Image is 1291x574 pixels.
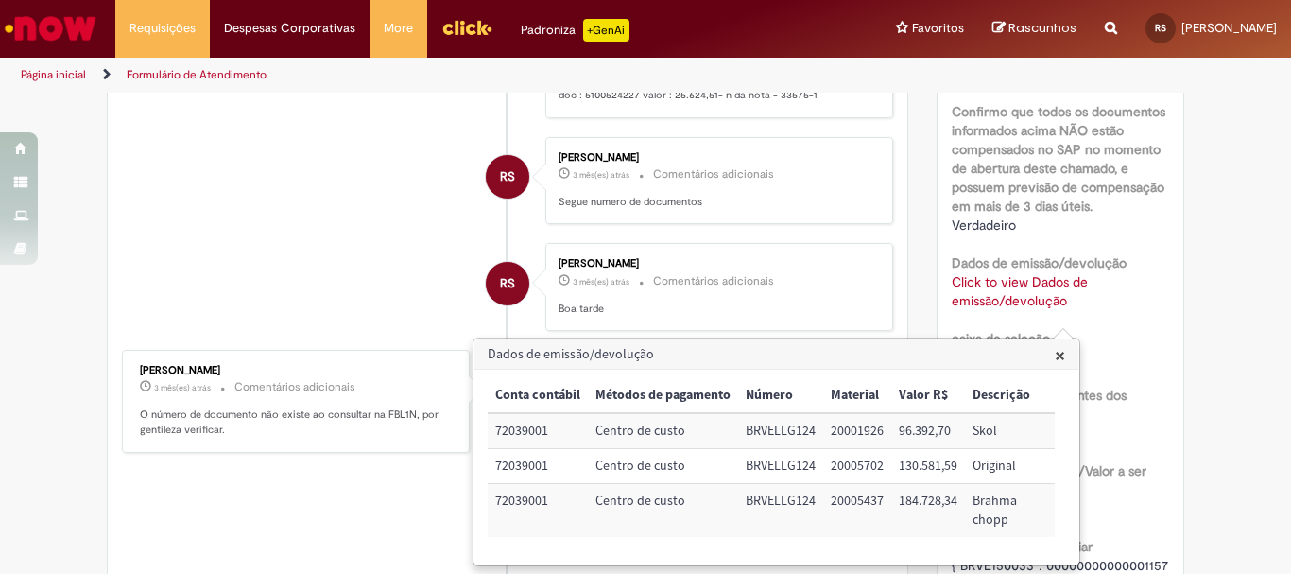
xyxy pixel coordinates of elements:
span: Requisições [129,19,196,38]
td: Conta contábil: 72039001 [488,484,588,537]
th: Descrição [965,378,1055,413]
td: Número: BRVELLG124 [738,413,823,448]
div: Rafael Coelho Sarraf [486,155,529,199]
th: Material [823,378,891,413]
small: Comentários adicionais [653,166,774,183]
span: More [384,19,413,38]
td: Métodos de pagamento: Centro de custo [588,449,738,484]
td: Descrição: Brahma chopp [965,484,1055,537]
span: RS [1155,22,1166,34]
b: Saldo residual a pagar/Valor a ser devolvido [952,462,1146,498]
button: Close [1055,345,1065,365]
p: O número de documento não existe ao consultar na FBL1N, por gentileza verificar. [140,408,455,437]
p: doc : 5100524227 valor : 25.624,51- n da nota - 33575-1 [559,88,873,103]
div: [PERSON_NAME] [140,365,455,376]
td: Descrição: Original [965,449,1055,484]
h3: Dados de emissão/devolução [474,339,1078,370]
b: caixa de seleção [952,330,1050,347]
span: × [1055,342,1065,368]
div: Dados de emissão/devolução [473,338,1080,566]
p: Segue numero de documentos [559,195,873,210]
img: ServiceNow [2,9,99,47]
img: click_logo_yellow_360x200.png [441,13,492,42]
div: Padroniza [521,19,629,42]
b: Confirmo que todos os documentos informados acima NÃO estão compensados no SAP no momento de aber... [952,103,1165,215]
td: Número: BRVELLG124 [738,484,823,537]
small: Comentários adicionais [234,379,355,395]
p: Boa tarde [559,302,873,317]
th: Conta contábil [488,378,588,413]
p: +GenAi [583,19,629,42]
span: 3 mês(es) atrás [573,276,629,287]
td: Material: 20001926 [823,413,891,448]
td: Métodos de pagamento: Centro de custo [588,413,738,448]
td: Material: 20005702 [823,449,891,484]
div: Rafael Coelho Sarraf [486,262,529,305]
td: Descrição: Skol [965,413,1055,448]
span: 3 mês(es) atrás [154,382,211,393]
td: Métodos de pagamento: Centro de custo [588,484,738,537]
a: Click to view Dados de emissão/devolução [952,273,1088,309]
div: [PERSON_NAME] [559,152,873,164]
span: Rascunhos [1008,19,1076,37]
small: Comentários adicionais [653,273,774,289]
td: Conta contábil: 72039001 [488,449,588,484]
td: Valor R$: 96.392,70 [891,413,965,448]
span: [PERSON_NAME] [1181,20,1277,36]
td: Valor R$: 130.581,59 [891,449,965,484]
b: Centro de custo auxiliar [952,538,1093,555]
td: Conta contábil: 72039001 [488,413,588,448]
th: Valor R$ [891,378,965,413]
th: Métodos de pagamento [588,378,738,413]
time: 24/06/2025 14:49:21 [573,169,629,181]
span: RS [500,154,515,200]
span: RS [500,261,515,306]
th: Número [738,378,823,413]
a: Página inicial [21,67,86,82]
div: [PERSON_NAME] [559,258,873,270]
td: Número: BRVELLG124 [738,449,823,484]
b: Dados de emissão/devolução [952,254,1127,271]
b: Somatório dos montantes dos documentos SAP [952,387,1127,423]
span: Verdadeiro [952,217,1016,234]
td: Material: 20005437 [823,484,891,537]
span: Despesas Corporativas [224,19,355,38]
time: 24/06/2025 14:49:00 [573,276,629,287]
span: 3 mês(es) atrás [573,169,629,181]
time: 23/06/2025 17:48:14 [154,382,211,393]
td: Valor R$: 184.728,34 [891,484,965,537]
a: Rascunhos [992,20,1076,38]
a: Formulário de Atendimento [127,67,267,82]
ul: Trilhas de página [14,58,847,93]
span: Favoritos [912,19,964,38]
